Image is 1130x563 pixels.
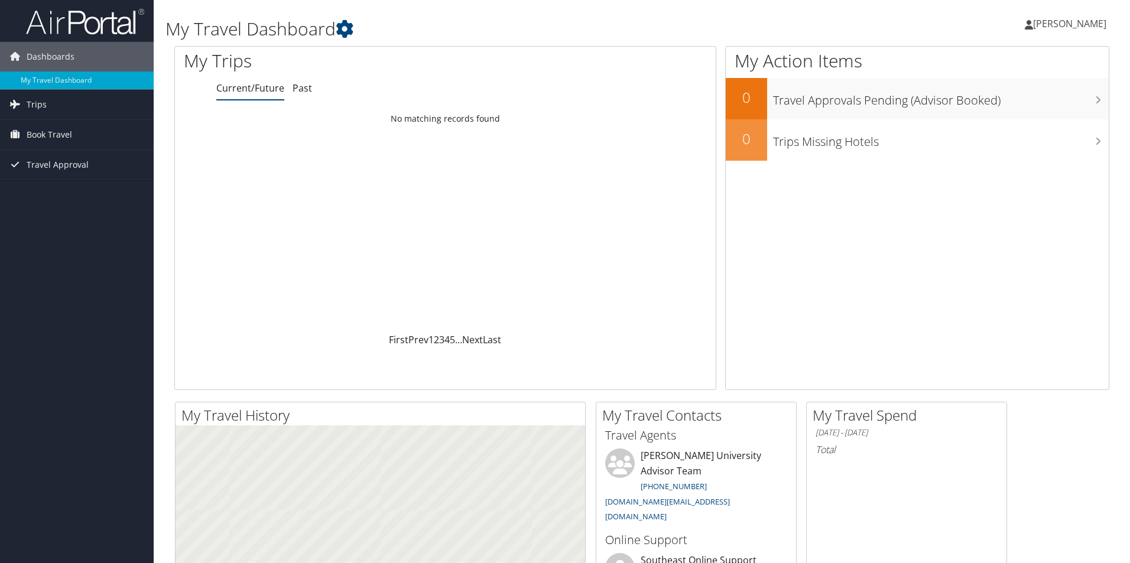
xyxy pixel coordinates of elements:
[641,481,707,492] a: [PHONE_NUMBER]
[1033,17,1106,30] span: [PERSON_NAME]
[605,532,787,548] h3: Online Support
[816,443,998,456] h6: Total
[165,17,801,41] h1: My Travel Dashboard
[726,48,1109,73] h1: My Action Items
[602,405,796,425] h2: My Travel Contacts
[444,333,450,346] a: 4
[605,496,730,522] a: [DOMAIN_NAME][EMAIL_ADDRESS][DOMAIN_NAME]
[605,427,787,444] h3: Travel Agents
[439,333,444,346] a: 3
[726,87,767,108] h2: 0
[27,90,47,119] span: Trips
[1025,6,1118,41] a: [PERSON_NAME]
[773,86,1109,109] h3: Travel Approvals Pending (Advisor Booked)
[599,448,793,527] li: [PERSON_NAME] University Advisor Team
[26,8,144,35] img: airportal-logo.png
[428,333,434,346] a: 1
[455,333,462,346] span: …
[27,42,74,71] span: Dashboards
[773,128,1109,150] h3: Trips Missing Hotels
[184,48,482,73] h1: My Trips
[813,405,1006,425] h2: My Travel Spend
[450,333,455,346] a: 5
[726,129,767,149] h2: 0
[27,150,89,180] span: Travel Approval
[389,333,408,346] a: First
[181,405,585,425] h2: My Travel History
[216,82,284,95] a: Current/Future
[293,82,312,95] a: Past
[483,333,501,346] a: Last
[816,427,998,438] h6: [DATE] - [DATE]
[462,333,483,346] a: Next
[408,333,428,346] a: Prev
[726,78,1109,119] a: 0Travel Approvals Pending (Advisor Booked)
[175,108,716,129] td: No matching records found
[434,333,439,346] a: 2
[726,119,1109,161] a: 0Trips Missing Hotels
[27,120,72,149] span: Book Travel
